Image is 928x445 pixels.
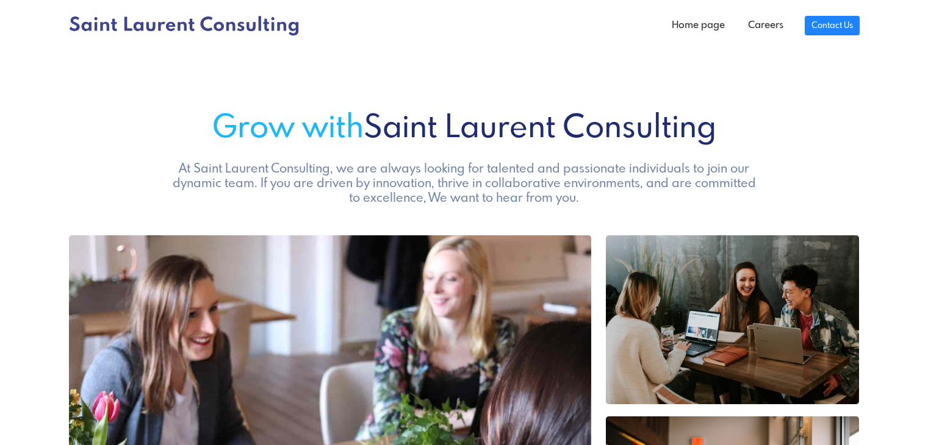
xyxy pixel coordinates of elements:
a: Careers [736,13,795,38]
a: Contact Us [805,16,859,35]
h5: At Saint Laurent Consulting, we are always looking for talented and passionate individuals to joi... [168,162,761,206]
span: Grow with [212,113,364,144]
a: Home page [660,13,736,38]
h1: Saint Laurent Consulting [69,110,860,148]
